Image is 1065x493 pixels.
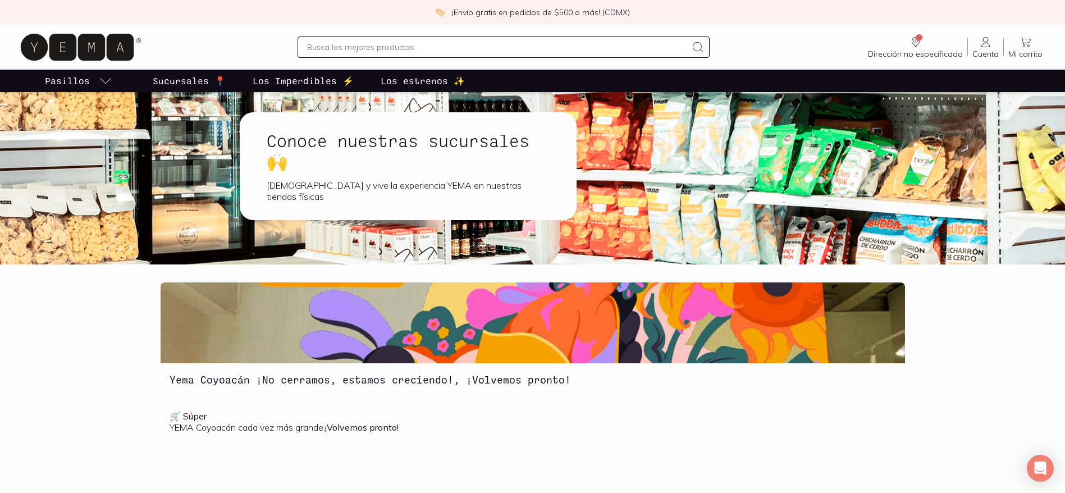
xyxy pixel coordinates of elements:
[253,74,354,88] p: Los Imperdibles ⚡️
[972,49,999,59] span: Cuenta
[435,7,445,17] img: check
[378,70,467,92] a: Los estrenos ✨
[170,372,896,387] h3: Yema Coyoacán ¡No cerramos, estamos creciendo!, ¡Volvemos pronto!
[150,70,228,92] a: Sucursales 📍
[153,74,226,88] p: Sucursales 📍
[1008,49,1043,59] span: Mi carrito
[170,410,896,433] p: YEMA Coyoacán cada vez más grande.
[267,180,550,202] div: [DEMOGRAPHIC_DATA] y vive la experiencia YEMA en nuestras tiendas físicas
[307,40,686,54] input: Busca los mejores productos
[43,70,115,92] a: pasillo-todos-link
[381,74,465,88] p: Los estrenos ✨
[868,49,963,59] span: Dirección no especificada
[250,70,356,92] a: Los Imperdibles ⚡️
[161,282,905,363] img: Yema Coyoacán ¡No cerramos, estamos creciendo!, ¡Volvemos pronto!
[325,422,399,433] b: ¡Volvemos pronto!
[968,35,1003,59] a: Cuenta
[170,410,207,422] b: 🛒 Súper
[45,74,90,88] p: Pasillos
[1004,35,1047,59] a: Mi carrito
[267,130,550,171] h1: Conoce nuestras sucursales 🙌
[1027,455,1054,482] div: Open Intercom Messenger
[452,7,630,18] p: ¡Envío gratis en pedidos de $500 o más! (CDMX)
[240,112,613,220] a: Conoce nuestras sucursales 🙌[DEMOGRAPHIC_DATA] y vive la experiencia YEMA en nuestras tiendas fís...
[863,35,967,59] a: Dirección no especificada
